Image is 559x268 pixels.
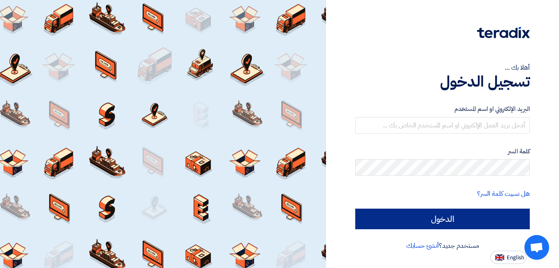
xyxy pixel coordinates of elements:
[477,189,530,199] a: هل نسيت كلمة السر؟
[355,104,530,114] label: البريد الإلكتروني او اسم المستخدم
[507,255,524,261] span: English
[524,235,549,260] a: Open chat
[355,147,530,156] label: كلمة السر
[495,254,504,261] img: en-US.png
[355,63,530,73] div: أهلا بك ...
[490,251,526,264] button: English
[355,117,530,134] input: أدخل بريد العمل الإلكتروني او اسم المستخدم الخاص بك ...
[355,241,530,251] div: مستخدم جديد؟
[355,209,530,229] input: الدخول
[477,27,530,38] img: Teradix logo
[355,73,530,91] h1: تسجيل الدخول
[406,241,439,251] a: أنشئ حسابك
